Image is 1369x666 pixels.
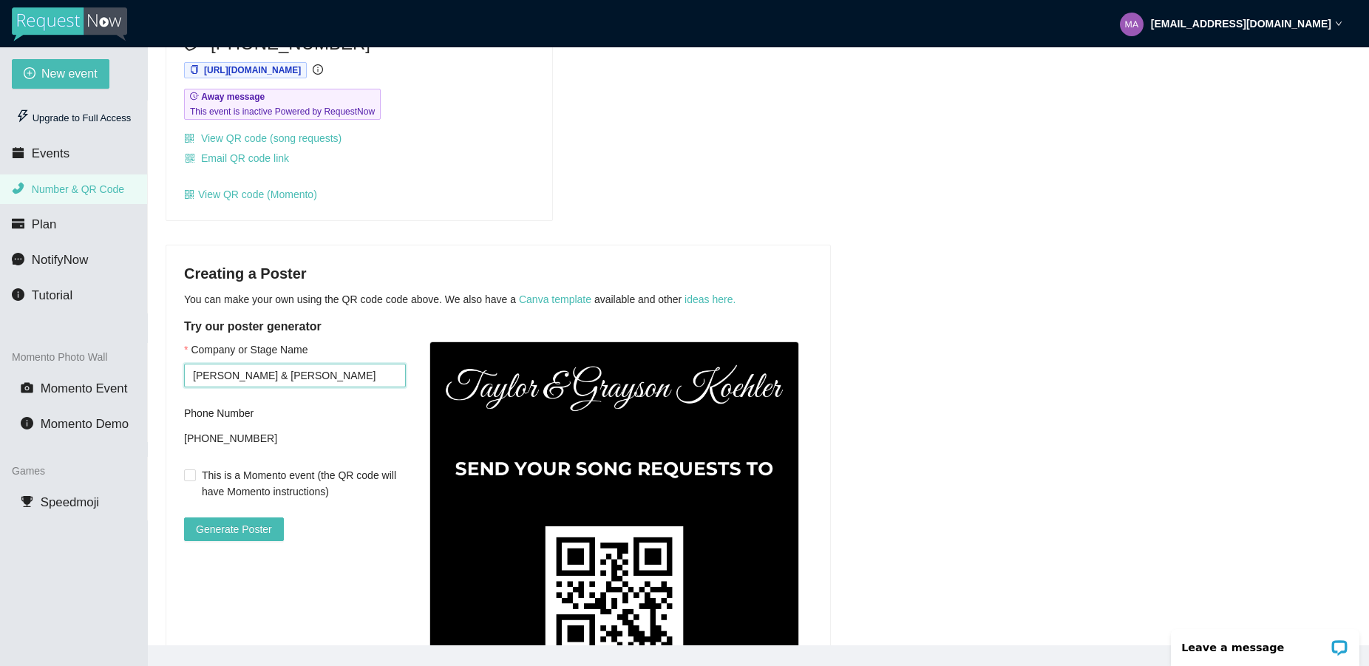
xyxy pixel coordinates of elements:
[41,64,98,83] span: New event
[41,417,129,431] span: Momento Demo
[201,150,289,166] span: Email QR code link
[21,417,33,429] span: info-circle
[184,188,317,200] a: qrcodeView QR code (Momento)
[184,517,284,541] button: Generate Poster
[32,288,72,302] span: Tutorial
[196,467,406,500] span: This is a Momento event (the QR code will have Momento instructions)
[21,495,33,508] span: trophy
[519,293,591,305] a: Canva template
[12,182,24,194] span: phone
[185,153,195,165] span: qrcode
[313,64,323,75] span: info-circle
[1151,18,1331,30] strong: [EMAIL_ADDRESS][DOMAIN_NAME]
[184,405,406,421] div: Phone Number
[184,364,406,387] input: Company or Stage Name
[16,109,30,123] span: thunderbolt
[184,291,812,307] p: You can make your own using the QR code code above. We also have a available and other
[12,253,24,265] span: message
[184,427,406,449] div: [PHONE_NUMBER]
[12,146,24,159] span: calendar
[12,288,24,301] span: info-circle
[184,342,308,358] label: Company or Stage Name
[12,59,109,89] button: plus-circleNew event
[12,103,135,133] div: Upgrade to Full Access
[184,318,812,336] h5: Try our poster generator
[41,381,128,395] span: Momento Event
[32,253,88,267] span: NotifyNow
[184,132,342,144] a: qrcode View QR code (song requests)
[12,217,24,230] span: credit-card
[196,521,272,537] span: Generate Poster
[201,92,265,102] b: Away message
[184,189,194,200] span: qrcode
[32,217,57,231] span: Plan
[1120,13,1144,36] img: b47815c75c843dd9398526cffb3d5017
[190,92,199,101] span: field-time
[184,146,290,170] button: qrcodeEmail QR code link
[184,133,194,143] span: qrcode
[204,65,301,75] span: [URL][DOMAIN_NAME]
[24,67,35,81] span: plus-circle
[21,381,33,394] span: camera
[684,293,736,305] a: ideas here.
[32,146,69,160] span: Events
[12,7,127,41] img: RequestNow
[190,65,199,74] span: copy
[41,495,99,509] span: Speedmoji
[190,104,375,119] span: This event is inactive Powered by RequestNow
[1161,619,1369,666] iframe: LiveChat chat widget
[1335,20,1342,27] span: down
[184,263,812,284] h4: Creating a Poster
[32,183,124,195] span: Number & QR Code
